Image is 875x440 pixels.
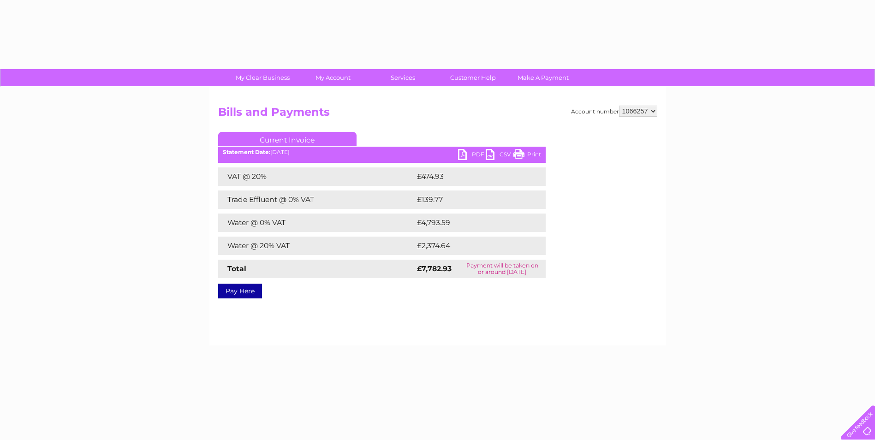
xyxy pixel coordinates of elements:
a: My Clear Business [225,69,301,86]
h2: Bills and Payments [218,106,657,123]
td: £2,374.64 [415,237,531,255]
td: £139.77 [415,190,529,209]
td: VAT @ 20% [218,167,415,186]
a: Print [513,149,541,162]
a: Services [365,69,441,86]
strong: Total [227,264,246,273]
td: Payment will be taken on or around [DATE] [459,260,546,278]
a: Current Invoice [218,132,357,146]
div: [DATE] [218,149,546,155]
b: Statement Date: [223,149,270,155]
a: Customer Help [435,69,511,86]
td: £474.93 [415,167,529,186]
a: PDF [458,149,486,162]
strong: £7,782.93 [417,264,452,273]
td: Water @ 0% VAT [218,214,415,232]
td: £4,793.59 [415,214,531,232]
a: Pay Here [218,284,262,298]
div: Account number [571,106,657,117]
td: Water @ 20% VAT [218,237,415,255]
a: CSV [486,149,513,162]
td: Trade Effluent @ 0% VAT [218,190,415,209]
a: My Account [295,69,371,86]
a: Make A Payment [505,69,581,86]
